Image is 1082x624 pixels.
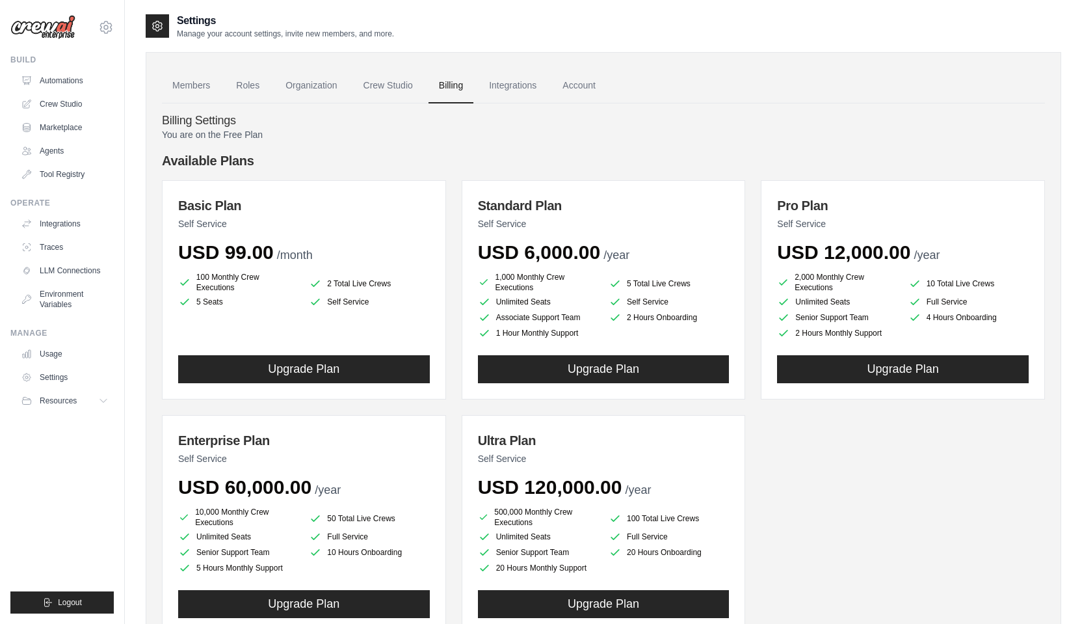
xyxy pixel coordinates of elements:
[162,128,1045,141] p: You are on the Free Plan
[178,546,298,559] li: Senior Support Team
[178,217,430,230] p: Self Service
[16,367,114,388] a: Settings
[309,509,429,528] li: 50 Total Live Crews
[777,197,1029,215] h3: Pro Plan
[908,311,1029,324] li: 4 Hours Onboarding
[478,507,598,528] li: 500,000 Monthly Crew Executions
[777,327,897,340] li: 2 Hours Monthly Support
[777,241,910,263] span: USD 12,000.00
[178,507,298,528] li: 10,000 Monthly Crew Executions
[603,249,629,262] span: /year
[777,355,1029,383] button: Upgrade Plan
[908,295,1029,308] li: Full Service
[309,275,429,293] li: 2 Total Live Crews
[10,328,114,338] div: Manage
[10,15,75,40] img: Logo
[178,476,311,498] span: USD 60,000.00
[177,13,394,29] h2: Settings
[275,68,347,103] a: Organization
[16,141,114,161] a: Agents
[777,295,897,308] li: Unlimited Seats
[16,284,114,315] a: Environment Variables
[315,483,341,496] span: /year
[16,117,114,138] a: Marketplace
[16,390,114,411] button: Resources
[609,311,729,324] li: 2 Hours Onboarding
[16,164,114,185] a: Tool Registry
[478,452,730,465] p: Self Service
[478,217,730,230] p: Self Service
[429,68,473,103] a: Billing
[16,260,114,281] a: LLM Connections
[478,272,598,293] li: 1,000 Monthly Crew Executions
[478,562,598,575] li: 20 Hours Monthly Support
[178,452,430,465] p: Self Service
[478,241,600,263] span: USD 6,000.00
[609,509,729,528] li: 100 Total Live Crews
[10,591,114,614] button: Logout
[162,68,220,103] a: Members
[178,590,430,618] button: Upgrade Plan
[478,197,730,215] h3: Standard Plan
[309,546,429,559] li: 10 Hours Onboarding
[162,114,1045,128] h4: Billing Settings
[609,530,729,543] li: Full Service
[16,237,114,258] a: Traces
[177,29,394,39] p: Manage your account settings, invite new members, and more.
[908,275,1029,293] li: 10 Total Live Crews
[16,213,114,234] a: Integrations
[178,272,298,293] li: 100 Monthly Crew Executions
[552,68,606,103] a: Account
[478,590,730,618] button: Upgrade Plan
[609,275,729,293] li: 5 Total Live Crews
[478,546,598,559] li: Senior Support Team
[353,68,423,103] a: Crew Studio
[478,327,598,340] li: 1 Hour Monthly Support
[10,198,114,208] div: Operate
[478,530,598,543] li: Unlimited Seats
[10,55,114,65] div: Build
[777,272,897,293] li: 2,000 Monthly Crew Executions
[16,344,114,364] a: Usage
[777,217,1029,230] p: Self Service
[178,295,298,308] li: 5 Seats
[777,311,897,324] li: Senior Support Team
[478,431,730,450] h3: Ultra Plan
[626,483,652,496] span: /year
[178,562,298,575] li: 5 Hours Monthly Support
[16,94,114,115] a: Crew Studio
[40,396,77,406] span: Resources
[178,530,298,543] li: Unlimited Seats
[178,241,274,263] span: USD 99.00
[16,70,114,91] a: Automations
[178,431,430,450] h3: Enterprise Plan
[277,249,313,262] span: /month
[178,355,430,383] button: Upgrade Plan
[478,311,598,324] li: Associate Support Team
[609,295,729,308] li: Self Service
[478,355,730,383] button: Upgrade Plan
[309,295,429,308] li: Self Service
[914,249,940,262] span: /year
[478,295,598,308] li: Unlimited Seats
[479,68,547,103] a: Integrations
[178,197,430,215] h3: Basic Plan
[162,152,1045,170] h4: Available Plans
[58,597,82,608] span: Logout
[478,476,622,498] span: USD 120,000.00
[609,546,729,559] li: 20 Hours Onboarding
[309,530,429,543] li: Full Service
[226,68,270,103] a: Roles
